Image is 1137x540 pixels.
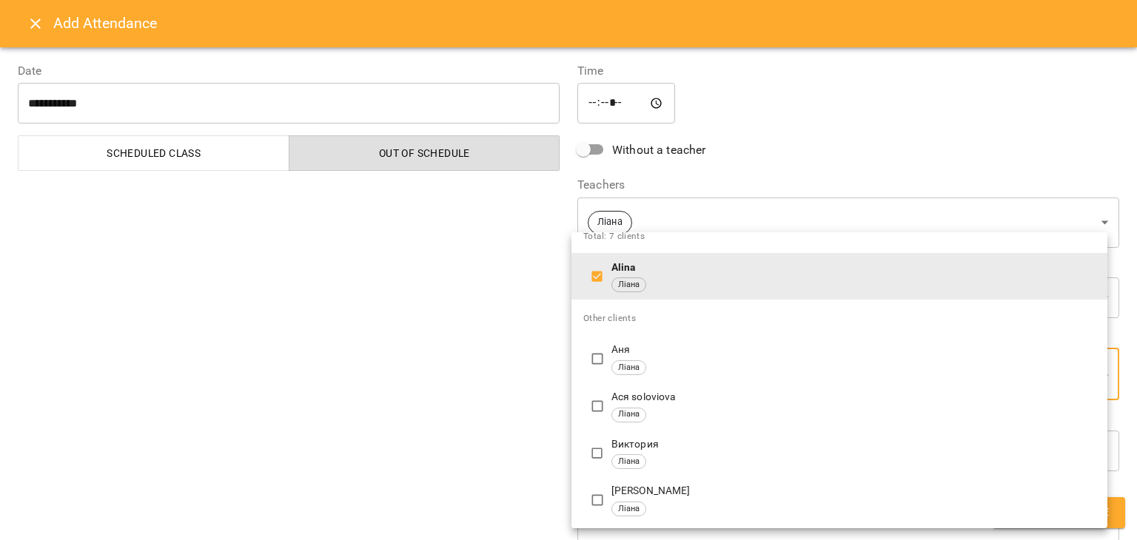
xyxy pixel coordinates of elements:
p: Аня [611,342,1096,357]
span: Ліана [612,456,646,468]
p: Виктория [611,437,1096,452]
span: Ліана [612,503,646,516]
span: Total: 7 clients [583,231,645,241]
span: Ліана [612,279,646,291]
span: Other clients [583,313,636,323]
p: [PERSON_NAME] [611,484,1096,499]
span: Ліана [612,362,646,374]
span: Ліана [612,408,646,421]
p: Alina [611,260,1096,275]
p: Ася soloviova [611,390,1096,405]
